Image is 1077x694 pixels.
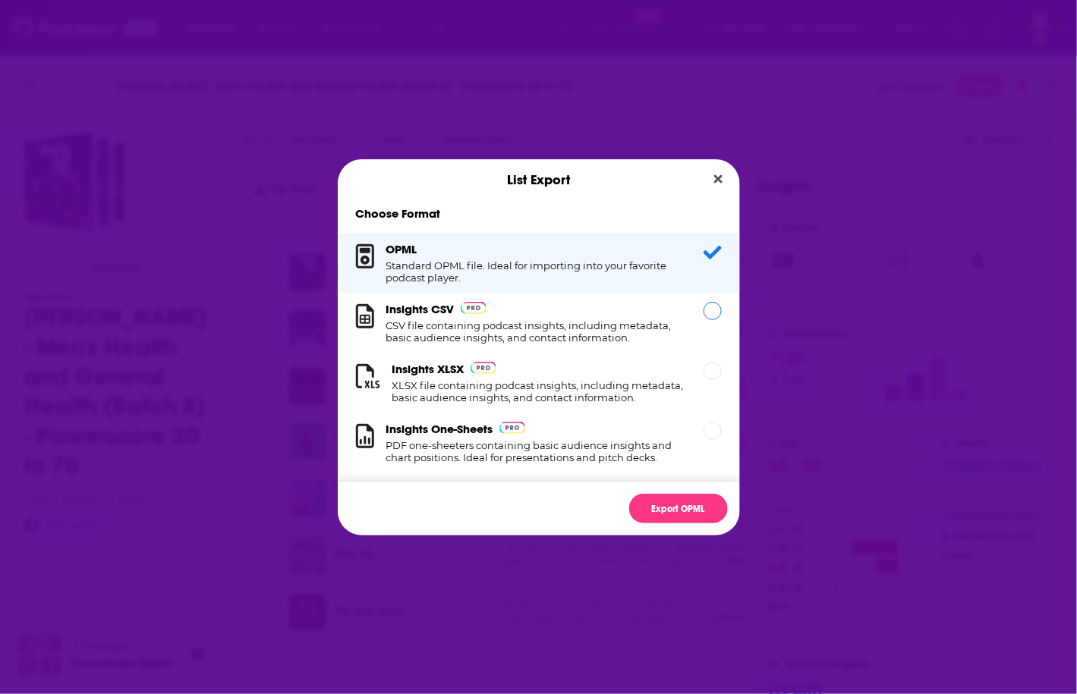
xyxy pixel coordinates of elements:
[471,362,497,374] img: Podchaser Pro
[461,302,487,314] img: Podchaser Pro
[338,206,740,221] h1: Choose Format
[392,362,464,376] h3: Insights XLSX
[499,422,526,434] img: Podchaser Pro
[386,242,417,256] h3: OPML
[386,439,685,463] h1: PDF one-sheeters containing basic audience insights and chart positions. Ideal for presentations ...
[386,259,685,284] h1: Standard OPML file. Ideal for importing into your favorite podcast player.
[386,319,685,344] h1: CSV file containing podcast insights, including metadata, basic audience insights, and contact in...
[708,170,729,189] button: Close
[338,159,740,200] div: List Export
[386,302,455,316] h3: Insights CSV
[392,379,685,404] h1: XLSX file containing podcast insights, including metadata, basic audience insights, and contact i...
[386,422,493,436] h3: Insights One-Sheets
[629,494,728,523] button: Export OPML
